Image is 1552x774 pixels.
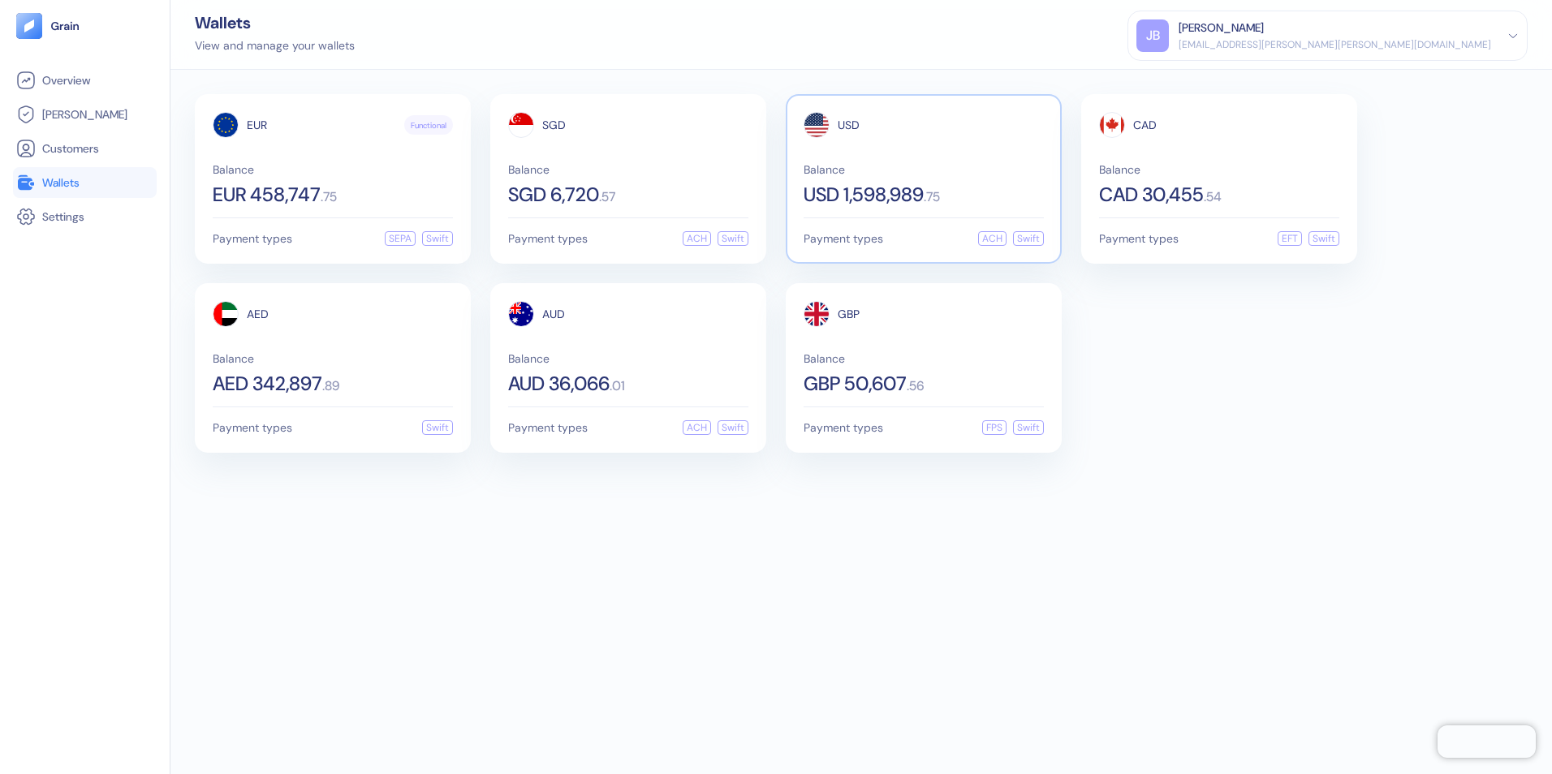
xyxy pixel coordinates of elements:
[321,191,337,204] span: . 75
[16,105,153,124] a: [PERSON_NAME]
[508,353,748,364] span: Balance
[213,185,321,204] span: EUR 458,747
[838,119,860,131] span: USD
[213,233,292,244] span: Payment types
[247,119,267,131] span: EUR
[508,374,610,393] span: AUD 36,066
[804,374,907,393] span: GBP 50,607
[1278,231,1302,246] div: EFT
[804,233,883,244] span: Payment types
[1013,231,1044,246] div: Swift
[213,353,453,364] span: Balance
[542,308,565,320] span: AUD
[42,72,90,88] span: Overview
[1099,185,1204,204] span: CAD 30,455
[508,233,588,244] span: Payment types
[683,231,711,246] div: ACH
[16,13,42,39] img: logo-tablet-V2.svg
[42,106,127,123] span: [PERSON_NAME]
[195,37,355,54] div: View and manage your wallets
[1204,191,1222,204] span: . 54
[1099,164,1339,175] span: Balance
[804,164,1044,175] span: Balance
[542,119,566,131] span: SGD
[718,231,748,246] div: Swift
[422,231,453,246] div: Swift
[42,174,80,191] span: Wallets
[213,164,453,175] span: Balance
[610,380,625,393] span: . 01
[1136,19,1169,52] div: JB
[508,164,748,175] span: Balance
[1438,725,1536,758] iframe: Chatra live chat
[16,139,153,158] a: Customers
[42,140,99,157] span: Customers
[982,420,1007,435] div: FPS
[1179,19,1264,37] div: [PERSON_NAME]
[422,420,453,435] div: Swift
[804,422,883,433] span: Payment types
[924,191,940,204] span: . 75
[50,20,80,32] img: logo
[247,308,269,320] span: AED
[907,380,924,393] span: . 56
[508,185,599,204] span: SGD 6,720
[683,420,711,435] div: ACH
[213,422,292,433] span: Payment types
[804,353,1044,364] span: Balance
[599,191,615,204] span: . 57
[322,380,339,393] span: . 89
[718,420,748,435] div: Swift
[385,231,416,246] div: SEPA
[838,308,860,320] span: GBP
[16,71,153,90] a: Overview
[213,374,322,393] span: AED 342,897
[1133,119,1157,131] span: CAD
[411,119,446,131] span: Functional
[42,209,84,225] span: Settings
[804,185,924,204] span: USD 1,598,989
[1099,233,1179,244] span: Payment types
[1308,231,1339,246] div: Swift
[195,15,355,31] div: Wallets
[1013,420,1044,435] div: Swift
[16,207,153,226] a: Settings
[1179,37,1491,52] div: [EMAIL_ADDRESS][PERSON_NAME][PERSON_NAME][DOMAIN_NAME]
[978,231,1007,246] div: ACH
[16,173,153,192] a: Wallets
[508,422,588,433] span: Payment types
